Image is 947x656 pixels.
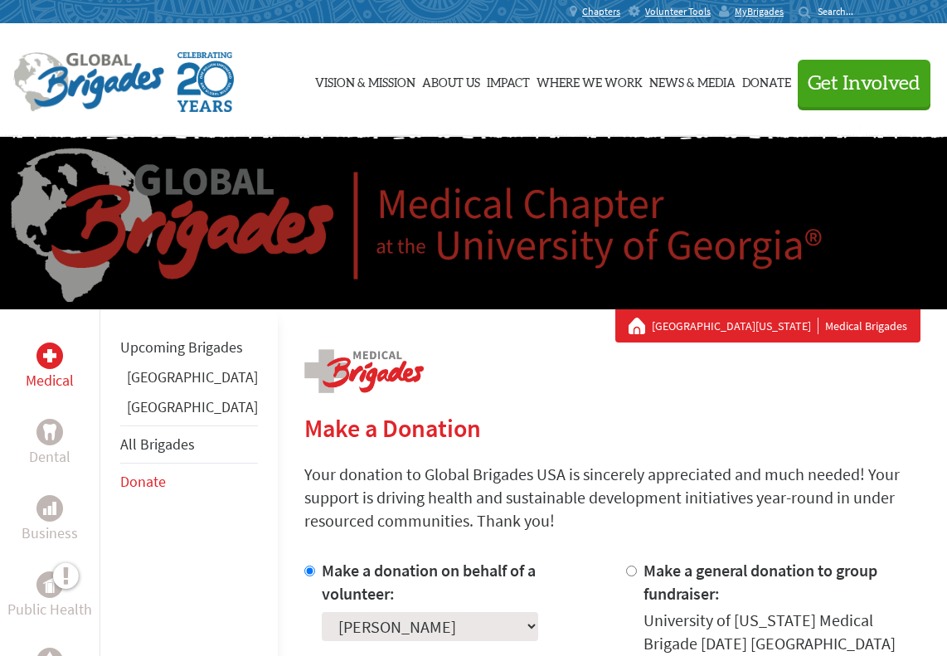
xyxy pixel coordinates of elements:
p: Business [22,522,78,545]
img: Medical [43,349,56,362]
div: University of [US_STATE] Medical Brigade [DATE] [GEOGRAPHIC_DATA] [643,609,921,655]
img: Global Brigades Celebrating 20 Years [177,52,234,112]
p: Medical [26,369,74,392]
img: Business [43,502,56,515]
span: MyBrigades [735,5,784,18]
label: Make a general donation to group fundraiser: [643,560,877,604]
li: Upcoming Brigades [120,329,258,366]
a: [GEOGRAPHIC_DATA] [127,397,258,416]
li: All Brigades [120,425,258,464]
a: DentalDental [29,419,70,469]
a: Donate [120,472,166,491]
li: Guatemala [120,396,258,425]
div: Medical Brigades [629,318,907,334]
span: Get Involved [808,74,920,94]
a: News & Media [649,39,736,122]
img: Global Brigades Logo [13,52,164,112]
a: Vision & Mission [315,39,415,122]
div: Public Health [36,571,63,598]
div: Medical [36,343,63,369]
a: BusinessBusiness [22,495,78,545]
h2: Make a Donation [304,413,920,443]
a: About Us [422,39,480,122]
li: Ghana [120,366,258,396]
label: Make a donation on behalf of a volunteer: [322,560,536,604]
input: Search... [818,5,865,17]
li: Donate [120,464,258,500]
a: MedicalMedical [26,343,74,392]
a: Public HealthPublic Health [7,571,92,621]
p: Your donation to Global Brigades USA is sincerely appreciated and much needed! Your support is dr... [304,463,920,532]
div: Business [36,495,63,522]
a: Impact [487,39,530,122]
span: Volunteer Tools [645,5,711,18]
a: Upcoming Brigades [120,338,243,357]
img: logo-medical.png [304,349,424,393]
a: [GEOGRAPHIC_DATA][US_STATE] [652,318,818,334]
img: Public Health [43,576,56,593]
a: All Brigades [120,435,195,454]
button: Get Involved [798,60,930,107]
a: Where We Work [537,39,643,122]
p: Public Health [7,598,92,621]
div: Dental [36,419,63,445]
a: Donate [742,39,791,122]
span: Chapters [582,5,620,18]
p: Dental [29,445,70,469]
a: [GEOGRAPHIC_DATA] [127,367,258,386]
img: Dental [43,424,56,440]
